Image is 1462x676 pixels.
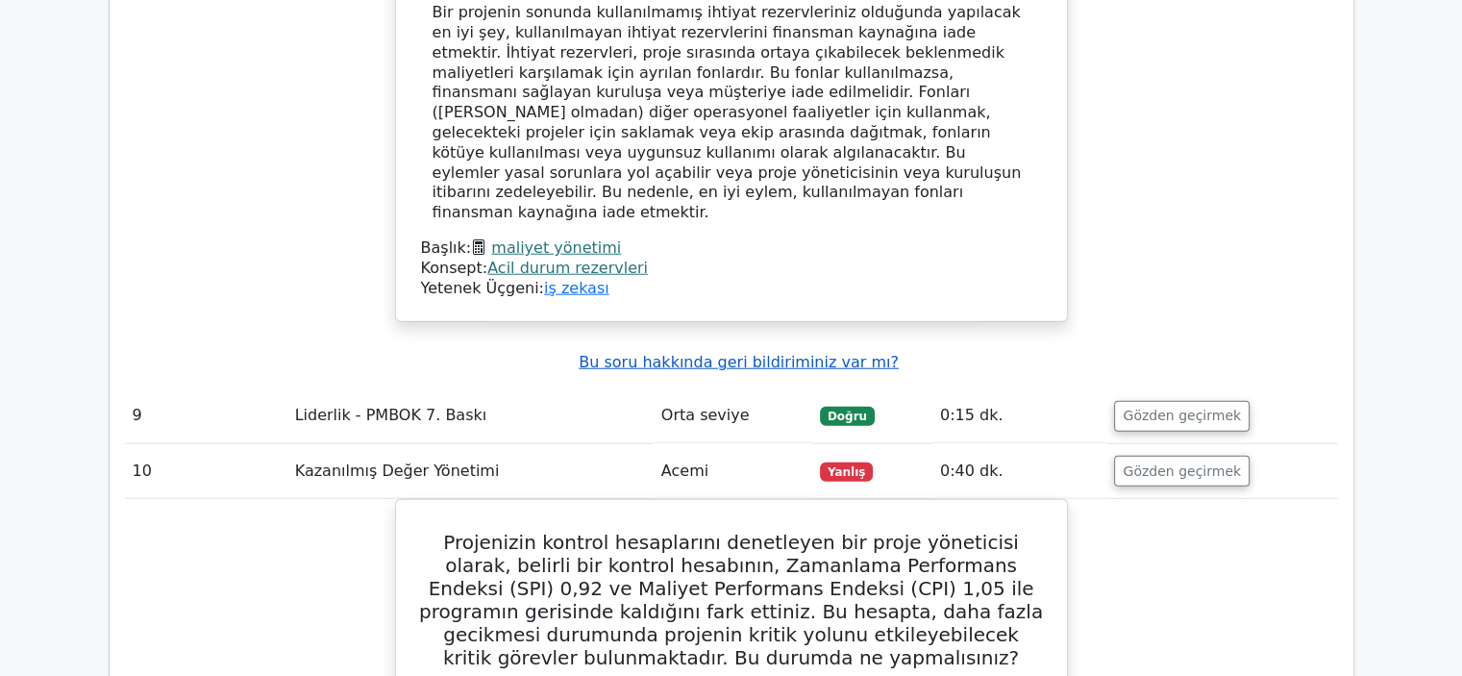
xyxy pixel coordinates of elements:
[828,410,867,423] font: Doğru
[544,279,609,297] a: iş zekası
[1114,401,1250,432] button: Gözden geçirmek
[421,279,544,297] font: Yetenek Üçgeni:
[133,406,142,424] font: 9
[940,406,1004,424] font: 0:15 dk.
[433,3,1022,221] font: Bir projenin sonunda kullanılmamış ihtiyat rezervleriniz olduğunda yapılacak en iyi şey, kullanıl...
[1123,463,1241,479] font: Gözden geçirmek
[295,406,487,424] font: Liderlik - PMBOK 7. Baskı
[828,465,866,479] font: Yanlış
[487,259,648,277] a: Acil durum rezervleri
[579,353,899,371] a: Bu soru hakkında geri bildiriminiz var mı?
[940,462,1004,480] font: 0:40 dk.
[491,238,621,257] a: maliyet yönetimi
[419,531,1043,669] font: Projenizin kontrol hesaplarını denetleyen bir proje yöneticisi olarak, belirli bir kontrol hesabı...
[133,462,152,480] font: 10
[661,406,750,424] font: Orta seviye
[1123,409,1241,424] font: Gözden geçirmek
[421,259,488,277] font: Konsept:
[295,462,500,480] font: Kazanılmış Değer Yönetimi
[421,238,472,257] font: Başlık:
[661,462,708,480] font: Acemi
[1114,456,1250,487] button: Gözden geçirmek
